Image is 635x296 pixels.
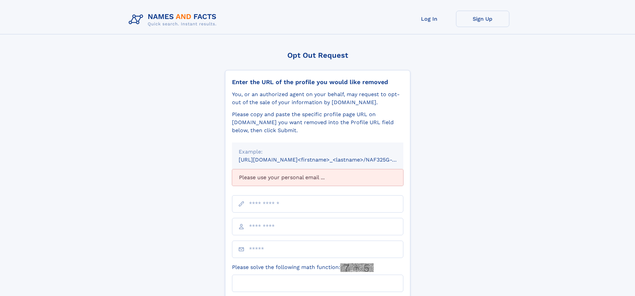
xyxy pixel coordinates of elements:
div: You, or an authorized agent on your behalf, may request to opt-out of the sale of your informatio... [232,90,403,106]
div: Please copy and paste the specific profile page URL on [DOMAIN_NAME] you want removed into the Pr... [232,110,403,134]
div: Example: [239,148,397,156]
div: Opt Out Request [225,51,410,59]
div: Enter the URL of the profile you would like removed [232,78,403,86]
small: [URL][DOMAIN_NAME]<firstname>_<lastname>/NAF325G-xxxxxxxx [239,157,416,163]
a: Sign Up [456,11,509,27]
label: Please solve the following math function: [232,263,374,272]
a: Log In [403,11,456,27]
img: Logo Names and Facts [126,11,222,29]
div: Please use your personal email ... [232,169,403,186]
